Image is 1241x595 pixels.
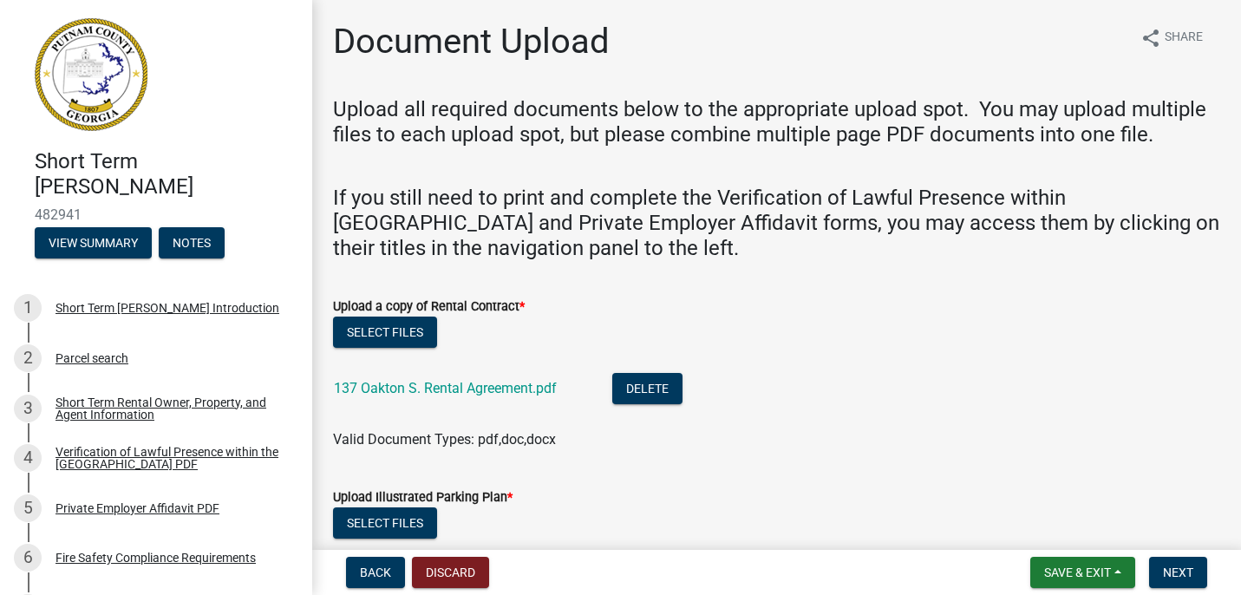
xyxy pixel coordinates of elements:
button: Select files [333,507,437,539]
div: 6 [14,544,42,572]
a: 137 Oakton S. Rental Agreement.pdf [334,380,557,396]
button: Back [346,557,405,588]
span: Back [360,566,391,579]
wm-modal-confirm: Notes [159,237,225,251]
wm-modal-confirm: Delete Document [612,382,683,398]
button: Discard [412,557,489,588]
h1: Document Upload [333,21,610,62]
div: Short Term [PERSON_NAME] Introduction [56,302,279,314]
h4: Upload all required documents below to the appropriate upload spot. You may upload multiple files... [333,97,1220,147]
h4: Short Term [PERSON_NAME] [35,149,298,199]
button: Save & Exit [1030,557,1135,588]
button: View Summary [35,227,152,258]
i: share [1140,28,1161,49]
h4: If you still need to print and complete the Verification of Lawful Presence within [GEOGRAPHIC_DA... [333,186,1220,260]
div: Fire Safety Compliance Requirements [56,552,256,564]
div: 5 [14,494,42,522]
button: Select files [333,317,437,348]
div: Verification of Lawful Presence within the [GEOGRAPHIC_DATA] PDF [56,446,284,470]
button: Next [1149,557,1207,588]
span: 482941 [35,206,278,223]
button: Delete [612,373,683,404]
button: Notes [159,227,225,258]
div: 4 [14,444,42,472]
span: Share [1165,28,1203,49]
img: Putnam County, Georgia [35,18,147,131]
label: Upload a copy of Rental Contract [333,301,525,313]
div: 1 [14,294,42,322]
div: 2 [14,344,42,372]
button: shareShare [1127,21,1217,55]
div: Private Employer Affidavit PDF [56,502,219,514]
div: Parcel search [56,352,128,364]
wm-modal-confirm: Summary [35,237,152,251]
div: 3 [14,395,42,422]
span: Valid Document Types: pdf,doc,docx [333,431,556,448]
div: Short Term Rental Owner, Property, and Agent Information [56,396,284,421]
label: Upload Illustrated Parking Plan [333,492,513,504]
span: Next [1163,566,1193,579]
span: Save & Exit [1044,566,1111,579]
